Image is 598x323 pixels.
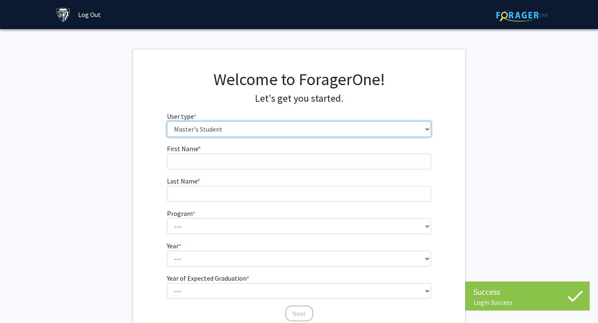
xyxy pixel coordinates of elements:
[167,144,198,153] span: First Name
[473,298,581,306] div: Login Success
[167,111,196,121] label: User type
[167,241,181,251] label: Year
[167,208,195,218] label: Program
[167,69,431,89] h1: Welcome to ForagerOne!
[6,286,35,317] iframe: Chat
[473,286,581,298] div: Success
[167,93,431,105] h4: Let's get you started.
[285,306,313,321] button: Next
[56,7,71,22] img: Johns Hopkins University Logo
[496,9,548,22] img: ForagerOne Logo
[167,177,197,185] span: Last Name
[167,273,249,283] label: Year of Expected Graduation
